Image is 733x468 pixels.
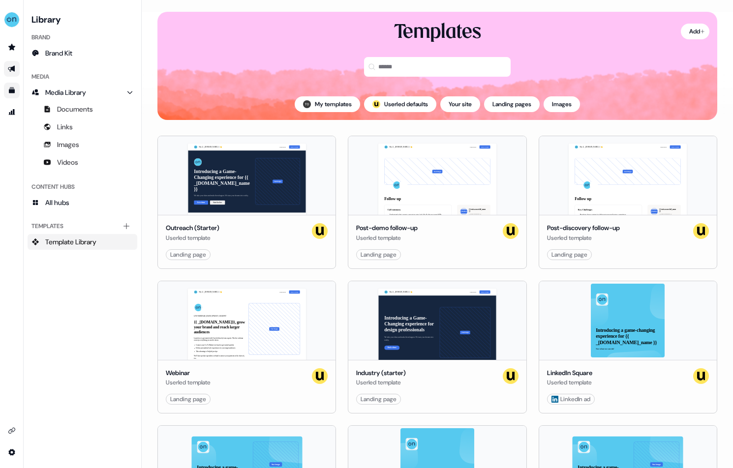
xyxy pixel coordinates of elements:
[544,96,580,112] button: Images
[170,250,206,260] div: Landing page
[312,223,328,239] img: userled logo
[4,444,20,460] a: Go to integrations
[28,137,137,152] a: Images
[356,223,418,233] div: Post-demo follow-up
[4,104,20,120] a: Go to attribution
[303,100,311,108] img: TestAccount
[372,100,380,108] div: ;
[45,88,86,97] span: Media Library
[166,368,211,378] div: Webinar
[503,368,519,384] img: userled logo
[28,154,137,170] a: Videos
[28,234,137,250] a: Template Library
[693,368,709,384] img: userled logo
[28,119,137,135] a: Links
[361,394,397,404] div: Landing page
[440,96,480,112] button: Your site
[57,104,93,114] span: Documents
[57,157,78,167] span: Videos
[693,223,709,239] img: userled logo
[547,378,592,387] div: Userled template
[28,29,137,45] div: Brand
[166,223,219,233] div: Outreach (Starter)
[551,250,587,260] div: Landing page
[28,179,137,195] div: Content Hubs
[4,39,20,55] a: Go to prospects
[348,281,526,414] button: Hey {{ _[DOMAIN_NAME] }} 👋Learn moreBook a demoIntroducing a Game-Changing experience for design ...
[166,233,219,243] div: Userled template
[484,96,540,112] button: Landing pages
[356,368,406,378] div: Industry (starter)
[356,378,406,387] div: Userled template
[157,281,336,414] button: Hey {{ _[DOMAIN_NAME] }} 👋Learn moreBook a demoLIVE WEBINAR | [DATE] 1PM EST | 10AM PST{{ _[DOMAI...
[28,195,137,210] a: All hubs
[547,223,620,233] div: Post-discovery follow-up
[547,233,620,243] div: Userled template
[348,136,526,269] button: Hey {{ _[DOMAIN_NAME] }} 👋Learn moreBook a demoYour imageFollow upCall summary Understand what cu...
[356,233,418,243] div: Userled template
[361,250,397,260] div: Landing page
[28,45,137,61] a: Brand Kit
[4,61,20,77] a: Go to outbound experience
[4,83,20,98] a: Go to templates
[28,69,137,85] div: Media
[539,281,717,414] button: Introducing a game-changing experience for {{ _[DOMAIN_NAME]_name }}See what we can do!LinkedIn S...
[157,136,336,269] button: Hey {{ _[DOMAIN_NAME] }} 👋Learn moreBook a demoIntroducing a Game-Changing experience for {{ _[DO...
[45,237,96,247] span: Template Library
[295,96,360,112] button: My templates
[45,198,69,207] span: All hubs
[372,100,380,108] img: userled logo
[312,368,328,384] img: userled logo
[166,378,211,387] div: Userled template
[28,12,137,26] h3: Library
[681,24,709,39] button: Add
[539,136,717,269] button: Hey {{ _[DOMAIN_NAME] }} 👋Learn moreBook a demoYour imageFollow upKey Challenges Breaking down co...
[394,20,481,45] div: Templates
[57,122,73,132] span: Links
[170,394,206,404] div: Landing page
[4,423,20,439] a: Go to integrations
[57,140,79,149] span: Images
[364,96,436,112] button: userled logo;Userled defaults
[28,101,137,117] a: Documents
[28,85,137,100] a: Media Library
[503,223,519,239] img: userled logo
[28,218,137,234] div: Templates
[45,48,72,58] span: Brand Kit
[547,368,592,378] div: LinkedIn Square
[551,394,590,404] div: LinkedIn ad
